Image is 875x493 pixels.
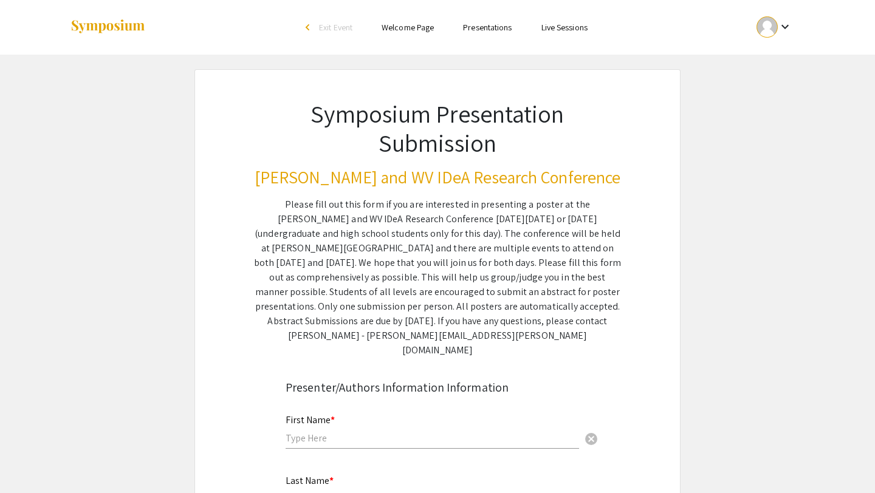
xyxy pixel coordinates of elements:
iframe: Chat [9,438,52,484]
div: Presenter/Authors Information Information [286,378,589,396]
mat-icon: Expand account dropdown [778,19,792,34]
h3: [PERSON_NAME] and WV IDeA Research Conference [254,167,621,188]
a: Live Sessions [541,22,588,33]
h1: Symposium Presentation Submission [254,99,621,157]
a: Welcome Page [382,22,434,33]
input: Type Here [286,432,579,444]
img: Symposium by ForagerOne [70,19,146,35]
a: Presentations [463,22,512,33]
mat-label: Last Name [286,474,334,487]
span: cancel [584,432,599,446]
span: Exit Event [319,22,352,33]
button: Expand account dropdown [744,13,805,41]
mat-label: First Name [286,413,335,426]
div: Please fill out this form if you are interested in presenting a poster at the [PERSON_NAME] and W... [254,197,621,358]
button: Clear [579,426,603,450]
div: arrow_back_ios [306,24,313,31]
